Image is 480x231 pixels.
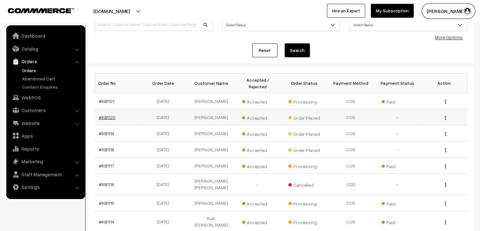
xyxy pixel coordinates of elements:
[8,117,83,129] a: Website
[328,195,374,211] td: COD
[328,125,374,141] td: COD
[328,174,374,195] td: COD
[281,73,328,93] th: Order Status
[288,97,320,105] span: Processing
[242,129,274,137] span: Accepted
[328,93,374,109] td: COD
[10,10,15,15] img: logo_orange.svg
[222,18,340,31] span: Select Status
[188,93,235,109] td: [PERSON_NAME]
[141,174,188,195] td: [DATE]
[328,73,374,93] th: Payment Method
[350,19,467,30] span: Select Status
[21,84,83,90] a: Contact Enquires
[222,19,340,30] span: Select Status
[188,195,235,211] td: [PERSON_NAME]
[374,141,421,158] td: -
[328,109,374,125] td: COD
[242,199,274,207] span: Accepted
[8,43,83,54] a: Catalog
[382,217,413,226] span: Paid
[8,181,83,193] a: Settings
[234,174,281,195] td: -
[141,109,188,125] td: [DATE]
[374,109,421,125] td: -
[8,156,83,167] a: Marketing
[188,125,235,141] td: [PERSON_NAME]
[141,195,188,211] td: [DATE]
[288,217,320,226] span: Processing
[328,158,374,174] td: COD
[8,30,83,41] a: Dashboard
[463,6,472,16] img: user
[141,158,188,174] td: [DATE]
[328,141,374,158] td: COD
[99,147,114,152] a: #KB1118
[288,161,320,170] span: Processing
[141,73,188,93] th: Order Date
[18,10,31,15] div: v 4.0.25
[374,73,421,93] th: Payment Status
[63,37,68,42] img: tab_keywords_by_traffic_grey.svg
[382,97,413,105] span: Paid
[99,219,114,224] a: #KB1114
[445,164,446,168] img: Menu
[445,220,446,224] img: Menu
[99,115,116,120] a: #KB1120
[99,182,114,187] a: #KB1116
[422,3,475,19] button: [PERSON_NAME]…
[188,109,235,125] td: [PERSON_NAME]
[10,16,15,22] img: website_grey.svg
[445,202,446,206] img: Menu
[70,37,106,41] div: Keywords by Traffic
[8,56,83,67] a: Orders
[188,141,235,158] td: [PERSON_NAME]
[8,8,74,13] img: COMMMERCE
[374,174,421,195] td: -
[445,132,446,136] img: Menu
[445,148,446,152] img: Menu
[288,129,320,137] span: Order Placed
[288,113,320,121] span: Order Placed
[95,18,213,31] input: Order Id / Customer Name / Customer Email / Customer Phone
[242,97,274,105] span: Accepted
[141,125,188,141] td: [DATE]
[327,4,365,18] a: Hire an Expert
[8,104,83,116] a: Customers
[188,73,235,93] th: Customer Name
[445,183,446,187] img: Menu
[8,92,83,103] a: WebPOS
[141,93,188,109] td: [DATE]
[188,174,235,195] td: [PERSON_NAME] [PERSON_NAME]
[445,100,446,104] img: Menu
[95,73,142,93] th: Order No
[371,4,414,18] a: My Subscription
[252,43,277,57] a: Reset
[71,3,152,19] button: [DOMAIN_NAME]
[8,130,83,141] a: Apps
[21,75,83,82] a: Abandoned Cart
[17,37,22,42] img: tab_domain_overview_orange.svg
[288,180,320,188] span: Cancelled
[445,116,446,120] img: Menu
[234,73,281,93] th: Accepted / Rejected
[99,131,114,136] a: #KB1119
[242,161,274,170] span: Accepted
[349,18,467,31] span: Select Status
[99,163,114,168] a: #KB1117
[421,73,467,93] th: Action
[8,6,63,14] a: COMMMERCE
[288,199,320,207] span: Processing
[242,145,274,153] span: Accepted
[24,37,56,41] div: Domain Overview
[16,16,69,22] div: Domain: [DOMAIN_NAME]
[382,199,413,207] span: Paid
[188,158,235,174] td: [PERSON_NAME]
[242,217,274,226] span: Accepted
[141,141,188,158] td: [DATE]
[435,34,463,40] a: More Options
[99,98,114,104] a: #KB1121
[382,161,413,170] span: Paid
[288,145,320,153] span: Order Placed
[242,113,274,121] span: Accepted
